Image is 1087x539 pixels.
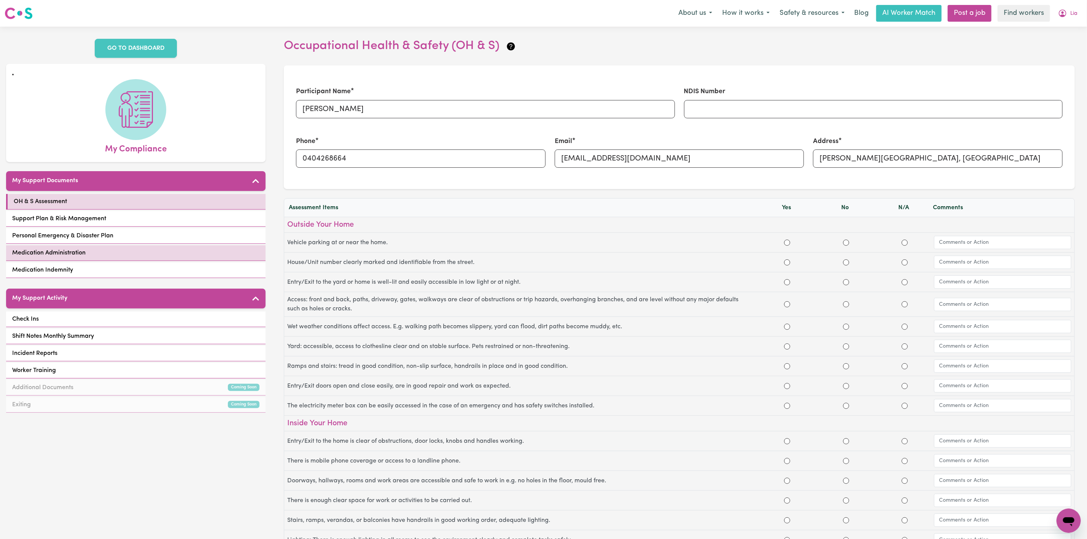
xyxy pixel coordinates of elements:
[12,266,73,275] span: Medication Indemnity
[784,259,790,266] input: Yes
[843,240,849,246] input: No
[6,228,266,244] a: Personal Emergency & Disaster Plan
[998,5,1050,22] a: Find workers
[673,5,717,21] button: About us
[948,5,992,22] a: Post a job
[684,87,726,97] label: NDIS Number
[287,238,758,247] label: Vehicle parking at or near the home.
[843,279,849,285] input: No
[784,478,790,484] input: Yes
[289,203,758,212] div: Assessment Items
[850,5,873,22] a: Blog
[6,312,266,327] a: Check Ins
[287,322,758,331] label: Wet weather conditions affect access. E.g. walking path becomes slippery, yard can flood, dirt pa...
[228,384,259,391] small: Coming Soon
[12,400,31,409] span: Exiting
[902,363,908,369] input: N/A
[1057,509,1081,533] iframe: Button to launch messaging window, conversation in progress
[876,5,942,22] a: AI Worker Match
[934,474,1071,487] input: Comments or Action
[12,366,56,375] span: Worker Training
[902,259,908,266] input: N/A
[934,359,1071,373] input: Comments or Action
[843,478,849,484] input: No
[843,363,849,369] input: No
[284,39,1075,53] h2: Occupational Health & Safety (OH & S)
[813,137,839,146] label: Address
[775,5,850,21] button: Safety & resources
[296,137,315,146] label: Phone
[843,438,849,444] input: No
[14,197,67,206] span: OH & S Assessment
[784,301,790,307] input: Yes
[12,383,73,392] span: Additional Documents
[934,298,1071,311] input: Comments or Action
[784,240,790,246] input: Yes
[843,458,849,464] input: No
[934,256,1071,269] input: Comments or Action
[843,498,849,504] input: No
[228,401,259,408] small: Coming Soon
[843,517,849,523] input: No
[6,245,266,261] a: Medication Administration
[934,275,1071,289] input: Comments or Action
[934,236,1071,249] input: Comments or Action
[784,279,790,285] input: Yes
[287,401,758,410] label: The electricity meter box can be easily accessed in the case of an emergency and has safety switc...
[902,458,908,464] input: N/A
[843,324,849,330] input: No
[12,248,86,258] span: Medication Administration
[6,380,266,396] a: Additional DocumentsComing Soon
[95,39,177,58] a: GO TO DASHBOARD
[758,203,816,212] div: Yes
[12,214,106,223] span: Support Plan & Risk Management
[287,278,758,287] label: Entry/Exit to the yard or home is well-lit and easily accessible in low light or at night.
[934,494,1071,507] input: Comments or Action
[287,476,758,485] label: Doorways, hallways, rooms and work areas are accessible and safe to work in e.g. no holes in the ...
[843,383,849,389] input: No
[287,362,758,371] label: Ramps and stairs: tread in good condition, non-slip surface, handrails in place and in good condi...
[902,240,908,246] input: N/A
[287,382,758,391] label: Entry/Exit doors open and close easily, are in good repair and work as expected.
[784,498,790,504] input: Yes
[1070,10,1077,18] span: Lia
[902,478,908,484] input: N/A
[784,438,790,444] input: Yes
[902,383,908,389] input: N/A
[902,324,908,330] input: N/A
[6,289,266,308] button: My Support Activity
[784,324,790,330] input: Yes
[784,363,790,369] input: Yes
[6,194,266,210] a: OH & S Assessment
[287,220,1071,229] h3: Outside Your Home
[6,397,266,413] a: ExitingComing Soon
[6,211,266,227] a: Support Plan & Risk Management
[12,315,39,324] span: Check Ins
[1053,5,1082,21] button: My Account
[784,403,790,409] input: Yes
[784,343,790,350] input: Yes
[875,203,933,212] div: N/A
[12,332,94,341] span: Shift Notes Monthly Summary
[902,279,908,285] input: N/A
[784,458,790,464] input: Yes
[902,498,908,504] input: N/A
[555,137,572,146] label: Email
[934,340,1071,353] input: Comments or Action
[6,329,266,344] a: Shift Notes Monthly Summary
[934,399,1071,412] input: Comments or Action
[902,438,908,444] input: N/A
[6,262,266,278] a: Medication Indemnity
[6,363,266,378] a: Worker Training
[12,79,259,156] a: My Compliance
[12,177,78,184] h5: My Support Documents
[5,6,33,20] img: Careseekers logo
[12,349,57,358] span: Incident Reports
[5,5,33,22] a: Careseekers logo
[287,258,758,267] label: House/Unit number clearly marked and identifiable from the street.
[784,517,790,523] input: Yes
[902,517,908,523] input: N/A
[287,437,758,446] label: Entry/Exit to the home is clear of obstructions, door locks, knobs and handles working.
[933,203,1070,212] div: Comments
[902,343,908,350] input: N/A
